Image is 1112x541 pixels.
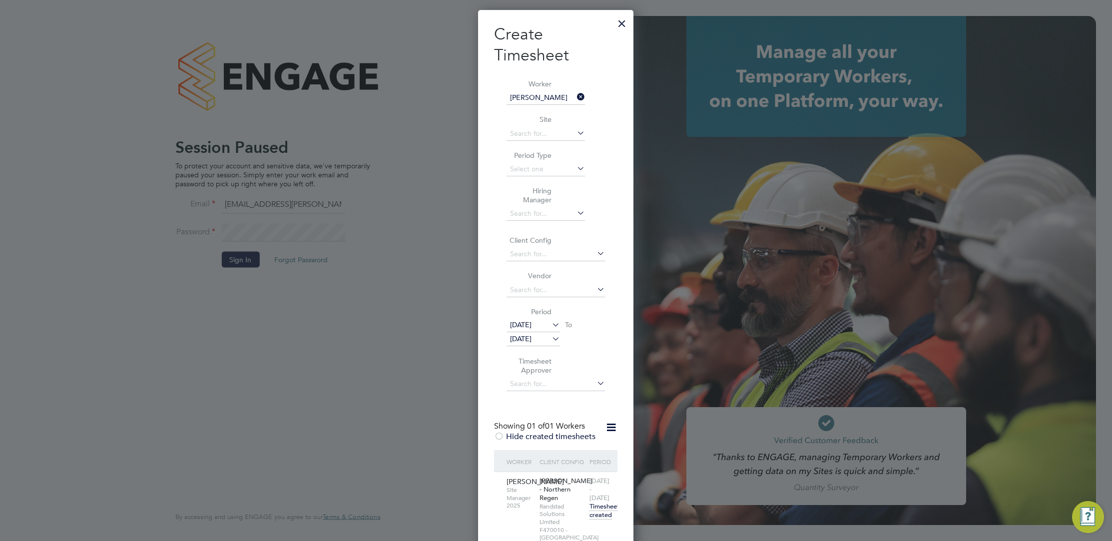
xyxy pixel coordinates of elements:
div: Client Config / Vendor / Site [537,450,586,499]
label: Site [507,115,552,124]
label: Worker [507,79,552,88]
span: [DATE] - [DATE] [589,477,609,502]
label: Timesheet Approver [507,357,552,375]
input: Select one [507,162,585,176]
h2: Create Timesheet [494,24,617,65]
span: [DATE] [510,334,532,343]
div: Worker / Role [504,450,537,486]
input: Search for... [507,127,585,141]
input: Search for... [507,91,585,105]
label: Vendor [507,271,552,280]
span: 01 Workers [527,421,585,431]
label: Period [507,307,552,316]
span: 01 of [527,421,545,431]
div: Showing [494,421,587,432]
span: [PERSON_NAME] - Northern Regen [540,477,592,502]
span: Timesheet created [589,502,619,520]
span: [PERSON_NAME] [507,477,564,486]
span: Site Manager 2025 [507,486,532,510]
input: Search for... [507,207,585,221]
input: Search for... [507,377,605,391]
label: Client Config [507,236,552,245]
button: Engage Resource Center [1072,501,1104,533]
span: [DATE] [510,320,532,329]
div: Period [587,450,607,473]
span: Randstad Solutions Limited [540,503,584,526]
label: Hiring Manager [507,186,552,204]
span: To [562,318,575,331]
input: Search for... [507,283,605,297]
label: Period Type [507,151,552,160]
input: Search for... [507,247,605,261]
label: Hide created timesheets [494,432,595,442]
